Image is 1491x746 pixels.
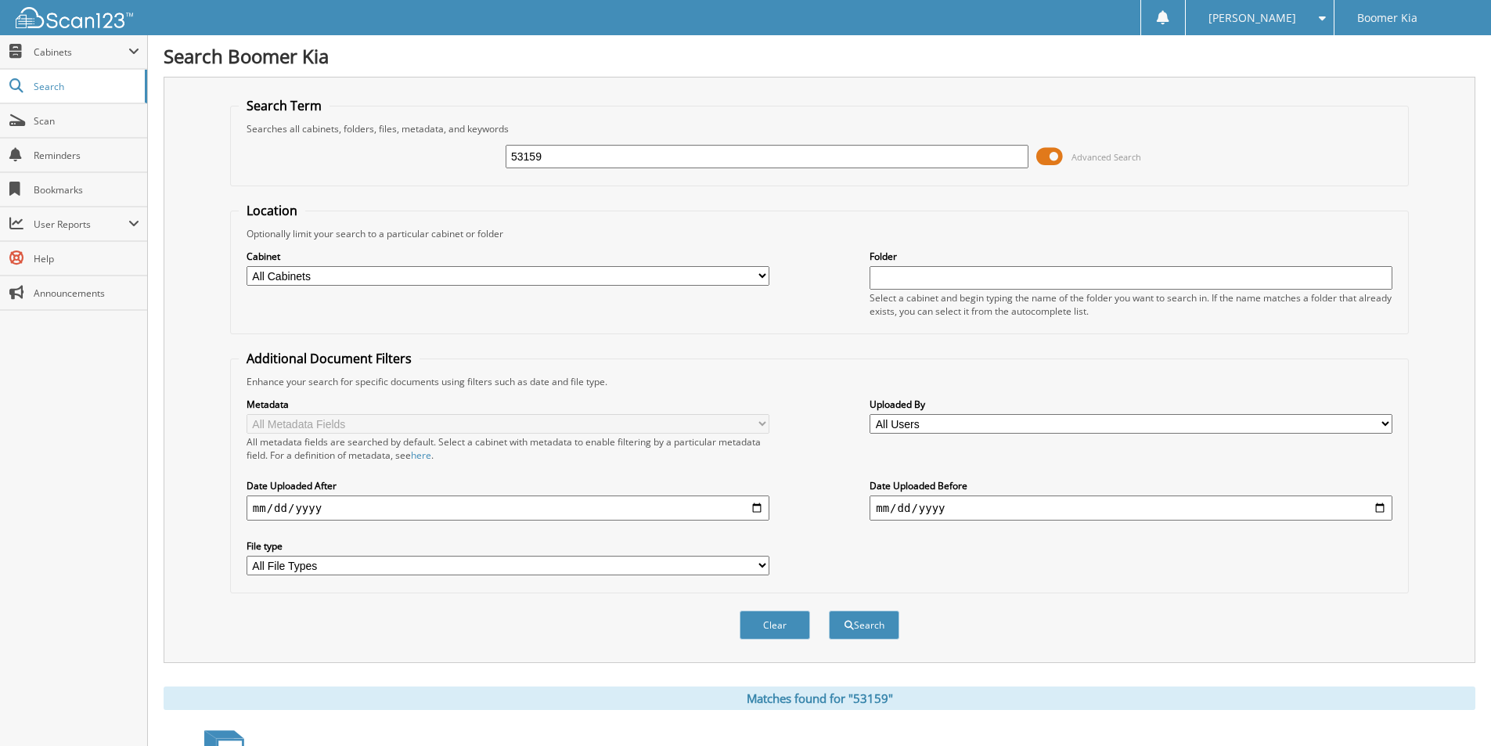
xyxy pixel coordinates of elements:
[16,7,133,28] img: scan123-logo-white.svg
[1357,13,1417,23] span: Boomer Kia
[239,375,1400,388] div: Enhance your search for specific documents using filters such as date and file type.
[34,183,139,196] span: Bookmarks
[870,250,1392,263] label: Folder
[870,398,1392,411] label: Uploaded By
[34,45,128,59] span: Cabinets
[34,252,139,265] span: Help
[34,287,139,300] span: Announcements
[164,43,1475,69] h1: Search Boomer Kia
[740,611,810,640] button: Clear
[239,202,305,219] legend: Location
[247,398,769,411] label: Metadata
[247,479,769,492] label: Date Uploaded After
[239,97,330,114] legend: Search Term
[870,479,1392,492] label: Date Uploaded Before
[34,114,139,128] span: Scan
[247,539,769,553] label: File type
[247,435,769,462] div: All metadata fields are searched by default. Select a cabinet with metadata to enable filtering b...
[411,449,431,462] a: here
[34,80,137,93] span: Search
[247,250,769,263] label: Cabinet
[870,496,1392,521] input: end
[164,687,1475,710] div: Matches found for "53159"
[870,291,1392,318] div: Select a cabinet and begin typing the name of the folder you want to search in. If the name match...
[239,227,1400,240] div: Optionally limit your search to a particular cabinet or folder
[1071,151,1141,163] span: Advanced Search
[247,496,769,521] input: start
[239,350,420,367] legend: Additional Document Filters
[829,611,899,640] button: Search
[239,122,1400,135] div: Searches all cabinets, folders, files, metadata, and keywords
[1208,13,1296,23] span: [PERSON_NAME]
[34,149,139,162] span: Reminders
[34,218,128,231] span: User Reports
